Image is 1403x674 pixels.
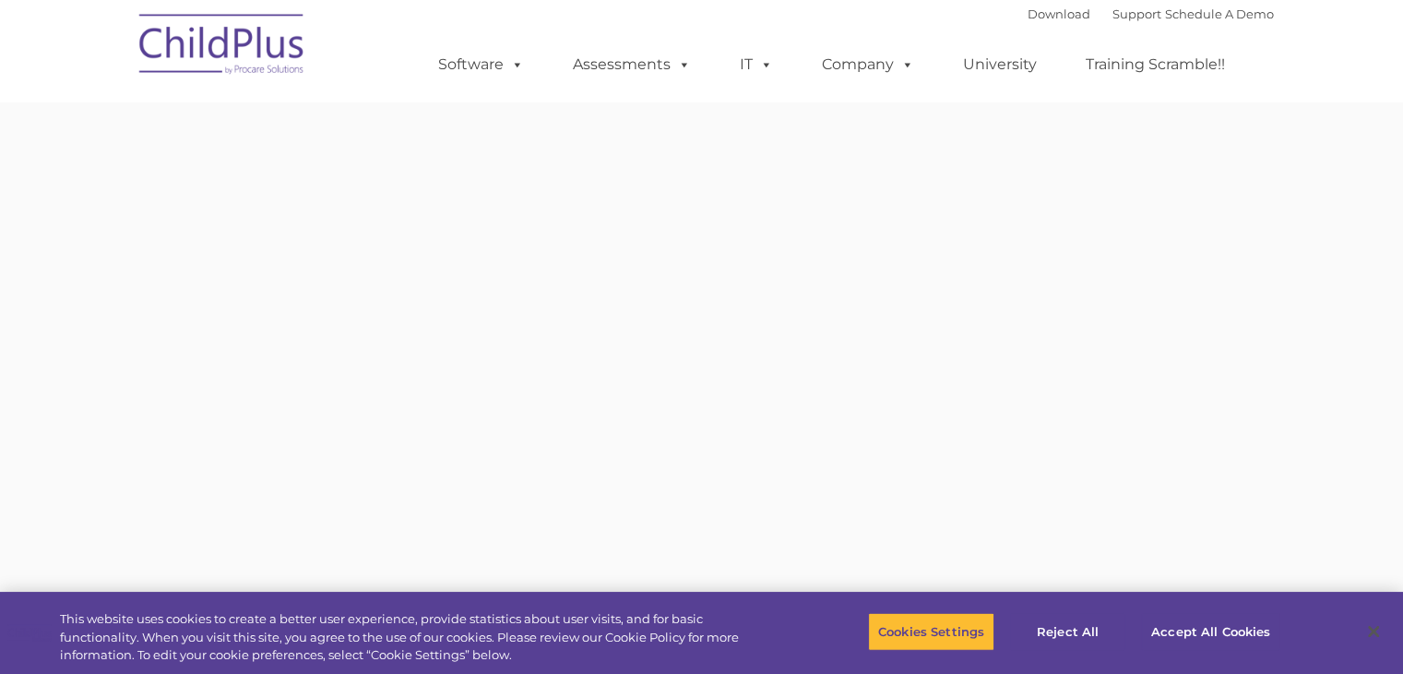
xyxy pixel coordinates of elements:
[420,46,542,83] a: Software
[803,46,933,83] a: Company
[721,46,791,83] a: IT
[1010,612,1125,651] button: Reject All
[1028,6,1090,21] a: Download
[1141,612,1280,651] button: Accept All Cookies
[1028,6,1274,21] font: |
[1112,6,1161,21] a: Support
[130,1,315,93] img: ChildPlus by Procare Solutions
[1353,611,1394,652] button: Close
[554,46,709,83] a: Assessments
[60,610,772,665] div: This website uses cookies to create a better user experience, provide statistics about user visit...
[1067,46,1243,83] a: Training Scramble!!
[1165,6,1274,21] a: Schedule A Demo
[868,612,994,651] button: Cookies Settings
[945,46,1055,83] a: University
